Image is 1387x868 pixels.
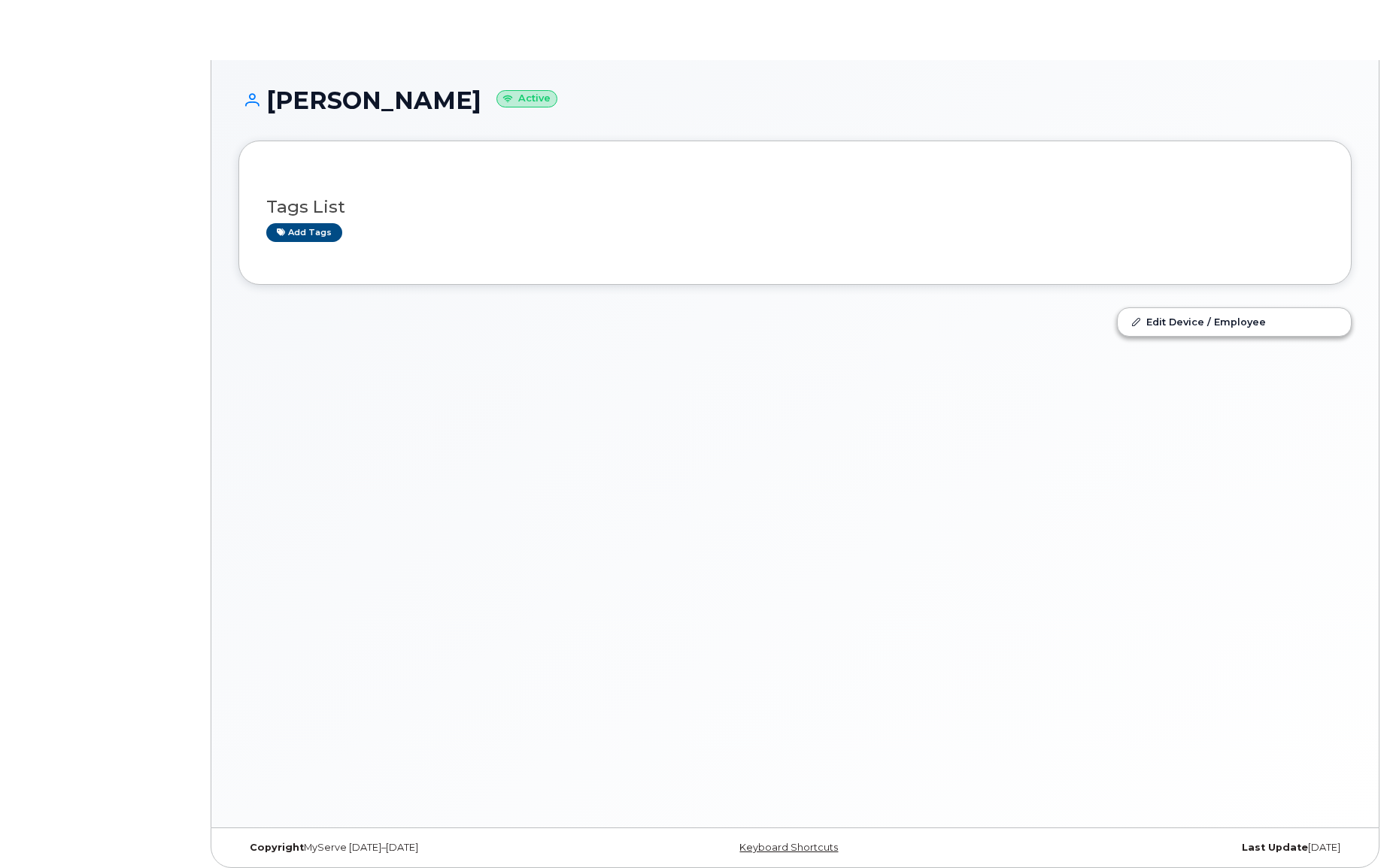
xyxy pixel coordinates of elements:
[250,842,304,853] strong: Copyright
[266,223,342,242] a: Add tags
[496,90,557,107] small: Active
[739,842,838,853] a: Keyboard Shortcuts
[981,842,1352,854] div: [DATE]
[238,842,609,854] div: MyServe [DATE]–[DATE]
[1118,308,1351,335] a: Edit Device / Employee
[266,198,1324,216] h3: Tags List
[238,87,1352,113] h1: [PERSON_NAME]
[1242,842,1308,853] strong: Last Update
